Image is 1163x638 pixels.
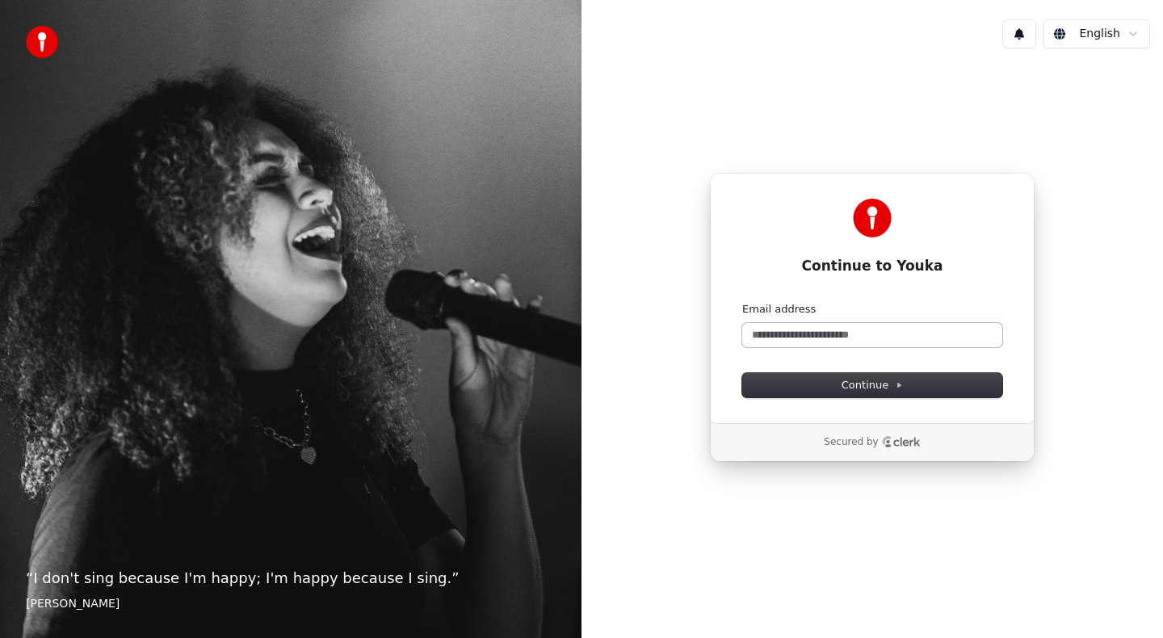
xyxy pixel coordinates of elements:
[742,373,1002,397] button: Continue
[842,378,903,392] span: Continue
[882,436,921,447] a: Clerk logo
[26,567,556,590] p: “ I don't sing because I'm happy; I'm happy because I sing. ”
[742,302,816,317] label: Email address
[26,26,58,58] img: youka
[26,596,556,612] footer: [PERSON_NAME]
[853,199,892,237] img: Youka
[824,436,878,449] p: Secured by
[742,257,1002,276] h1: Continue to Youka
